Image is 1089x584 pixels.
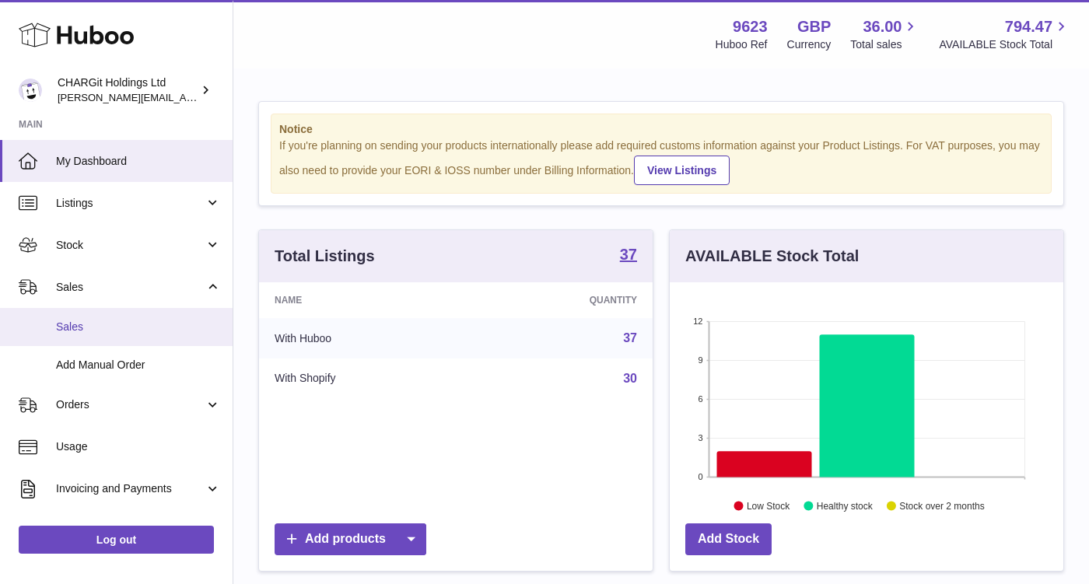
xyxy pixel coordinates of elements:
[685,246,859,267] h3: AVAILABLE Stock Total
[259,358,471,399] td: With Shopify
[685,523,772,555] a: Add Stock
[698,472,702,481] text: 0
[56,397,205,412] span: Orders
[58,91,312,103] span: [PERSON_NAME][EMAIL_ADDRESS][DOMAIN_NAME]
[899,500,984,511] text: Stock over 2 months
[634,156,730,185] a: View Listings
[787,37,832,52] div: Currency
[275,523,426,555] a: Add products
[56,481,205,496] span: Invoicing and Payments
[817,500,874,511] text: Healthy stock
[56,238,205,253] span: Stock
[56,439,221,454] span: Usage
[275,246,375,267] h3: Total Listings
[623,331,637,344] a: 37
[1005,16,1052,37] span: 794.47
[733,16,768,37] strong: 9623
[850,37,919,52] span: Total sales
[716,37,768,52] div: Huboo Ref
[58,75,198,105] div: CHARGit Holdings Ltd
[939,37,1070,52] span: AVAILABLE Stock Total
[19,79,42,102] img: francesca@chargit.co.uk
[56,280,205,295] span: Sales
[56,320,221,334] span: Sales
[56,154,221,169] span: My Dashboard
[56,358,221,372] span: Add Manual Order
[259,318,471,358] td: With Huboo
[693,316,702,326] text: 12
[623,372,637,385] a: 30
[939,16,1070,52] a: 794.47 AVAILABLE Stock Total
[279,138,1043,185] div: If you're planning on sending your products internationally please add required customs informati...
[747,500,790,511] text: Low Stock
[620,247,637,262] strong: 37
[850,16,919,52] a: 36.00 Total sales
[471,282,653,318] th: Quantity
[797,16,831,37] strong: GBP
[698,433,702,442] text: 3
[620,247,637,265] a: 37
[56,196,205,211] span: Listings
[698,355,702,365] text: 9
[19,526,214,554] a: Log out
[279,122,1043,137] strong: Notice
[863,16,902,37] span: 36.00
[698,394,702,404] text: 6
[259,282,471,318] th: Name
